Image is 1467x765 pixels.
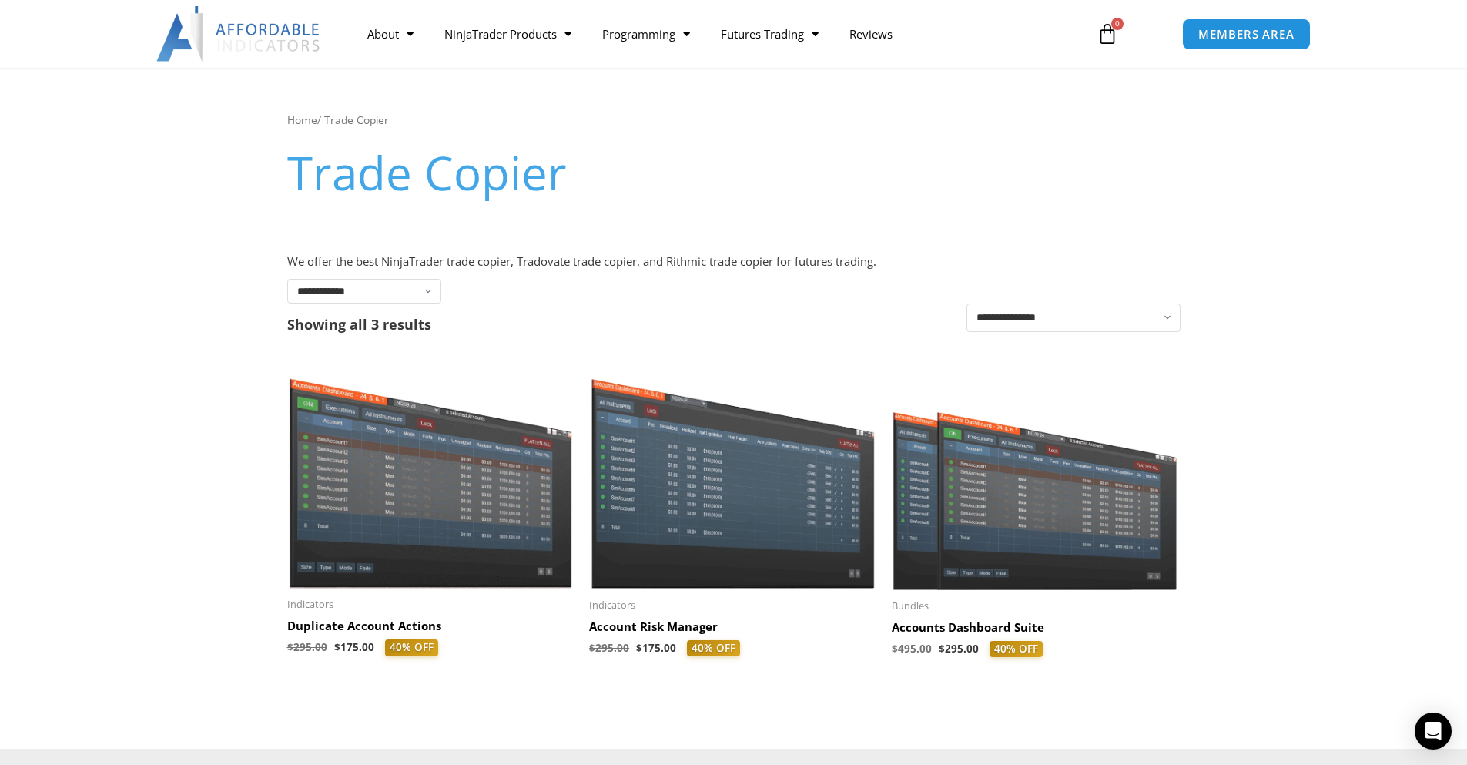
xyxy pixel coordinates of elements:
[589,641,595,655] span: $
[287,140,1181,205] h1: Trade Copier
[587,16,705,52] a: Programming
[1415,713,1452,750] div: Open Intercom Messenger
[429,16,587,52] a: NinjaTrader Products
[966,304,1181,332] select: Shop order
[589,361,876,589] img: Account Risk Manager
[892,642,898,656] span: $
[589,641,629,655] bdi: 295.00
[287,640,327,654] bdi: 295.00
[385,639,438,656] span: 40% OFF
[287,110,1181,130] nav: Breadcrumb
[834,16,908,52] a: Reviews
[892,599,1179,612] span: Bundles
[287,619,574,634] h2: Duplicate Account Actions
[287,317,431,331] p: Showing all 3 results
[352,16,429,52] a: About
[1111,18,1124,30] span: 0
[352,16,1079,52] nav: Menu
[990,641,1043,658] span: 40% OFF
[589,599,876,612] span: Indicators
[334,640,374,654] bdi: 175.00
[939,642,979,656] bdi: 295.00
[287,619,574,639] a: Duplicate Account Actions
[287,251,1181,273] p: We offer the best NinjaTrader trade copier, Tradovate trade copier, and Rithmic trade copier for ...
[287,361,574,589] img: Duplicate Account Actions
[1073,12,1141,56] a: 0
[156,6,322,62] img: LogoAI | Affordable Indicators – NinjaTrader
[636,641,642,655] span: $
[892,642,932,656] bdi: 495.00
[1198,29,1295,40] span: MEMBERS AREA
[636,641,676,655] bdi: 175.00
[892,361,1179,589] img: Accounts Dashboard Suite
[287,598,574,611] span: Indicators
[705,16,834,52] a: Futures Trading
[939,642,945,656] span: $
[287,640,293,654] span: $
[589,619,876,635] h2: Account Risk Manager
[1182,18,1311,50] a: MEMBERS AREA
[892,620,1179,636] h2: Accounts Dashboard Suite
[892,620,1179,641] a: Accounts Dashboard Suite
[287,112,317,127] a: Home
[334,640,340,654] span: $
[687,640,740,657] span: 40% OFF
[589,619,876,640] a: Account Risk Manager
